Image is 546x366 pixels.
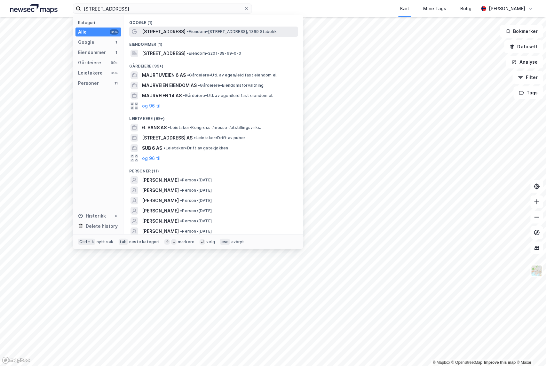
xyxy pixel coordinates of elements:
[514,335,546,366] div: Kontrollprogram for chat
[142,102,161,110] button: og 96 til
[178,239,194,244] div: markere
[110,60,119,65] div: 99+
[124,15,303,27] div: Google (1)
[187,73,277,78] span: Gårdeiere • Utl. av egen/leid fast eiendom el.
[142,124,167,131] span: 6. SANS AS
[78,69,103,77] div: Leietakere
[81,4,244,13] input: Søk på adresse, matrikkel, gårdeiere, leietakere eller personer
[10,4,58,13] img: logo.a4113a55bc3d86da70a041830d287a7e.svg
[180,198,182,203] span: •
[194,135,196,140] span: •
[142,28,186,36] span: [STREET_ADDRESS]
[124,37,303,48] div: Eiendommer (1)
[114,213,119,219] div: 0
[114,81,119,86] div: 11
[2,357,30,364] a: Mapbox homepage
[206,239,215,244] div: velg
[119,239,128,245] div: tab
[180,178,182,182] span: •
[514,335,546,366] iframe: Chat Widget
[163,146,228,151] span: Leietaker • Drift av gatekjøkken
[110,29,119,35] div: 99+
[231,239,244,244] div: avbryt
[124,59,303,70] div: Gårdeiere (99+)
[142,92,182,99] span: MAURVEIEN 14 AS
[180,229,182,234] span: •
[180,219,212,224] span: Person • [DATE]
[142,207,179,215] span: [PERSON_NAME]
[180,188,182,193] span: •
[168,125,261,130] span: Leietaker • Kongress-/messe-/utstillingsvirks.
[142,82,197,89] span: MAURVEIEN EIENDOM AS
[124,111,303,123] div: Leietakere (99+)
[500,25,543,38] button: Bokmerker
[187,51,189,56] span: •
[180,208,212,213] span: Person • [DATE]
[110,70,119,76] div: 99+
[78,239,95,245] div: Ctrl + k
[180,178,212,183] span: Person • [DATE]
[142,227,179,235] span: [PERSON_NAME]
[78,59,101,67] div: Gårdeiere
[423,5,447,12] div: Mine Tags
[198,83,264,88] span: Gårdeiere • Eiendomsforvaltning
[163,146,165,150] span: •
[198,83,200,88] span: •
[183,93,273,98] span: Gårdeiere • Utl. av egen/leid fast eiendom el.
[514,86,543,99] button: Tags
[180,208,182,213] span: •
[114,50,119,55] div: 1
[220,239,230,245] div: esc
[124,163,303,175] div: Personer (11)
[142,50,186,57] span: [STREET_ADDRESS]
[142,134,193,142] span: [STREET_ADDRESS] AS
[489,5,526,12] div: [PERSON_NAME]
[506,56,543,68] button: Analyse
[194,135,245,140] span: Leietaker • Drift av puber
[142,197,179,204] span: [PERSON_NAME]
[78,28,87,36] div: Alle
[142,71,186,79] span: MAURTUVEIEN 6 AS
[183,93,185,98] span: •
[142,176,179,184] span: [PERSON_NAME]
[433,361,450,365] a: Mapbox
[142,144,162,152] span: SUB 6 AS
[461,5,472,12] div: Bolig
[180,198,212,203] span: Person • [DATE]
[513,71,543,84] button: Filter
[531,265,543,277] img: Z
[78,79,99,87] div: Personer
[187,29,189,34] span: •
[504,40,543,53] button: Datasett
[78,38,94,46] div: Google
[168,125,170,130] span: •
[142,155,161,162] button: og 96 til
[180,219,182,223] span: •
[187,29,277,34] span: Eiendom • [STREET_ADDRESS], 1369 Stabekk
[129,239,159,244] div: neste kategori
[142,217,179,225] span: [PERSON_NAME]
[114,40,119,45] div: 1
[78,212,106,220] div: Historikk
[78,49,106,56] div: Eiendommer
[86,222,118,230] div: Delete history
[484,361,516,365] a: Improve this map
[142,187,179,194] span: [PERSON_NAME]
[97,239,114,244] div: nytt søk
[400,5,409,12] div: Kart
[187,51,241,56] span: Eiendom • 3201-39-69-0-0
[78,20,121,25] div: Kategori
[180,188,212,193] span: Person • [DATE]
[187,73,189,77] span: •
[452,361,483,365] a: OpenStreetMap
[180,229,212,234] span: Person • [DATE]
